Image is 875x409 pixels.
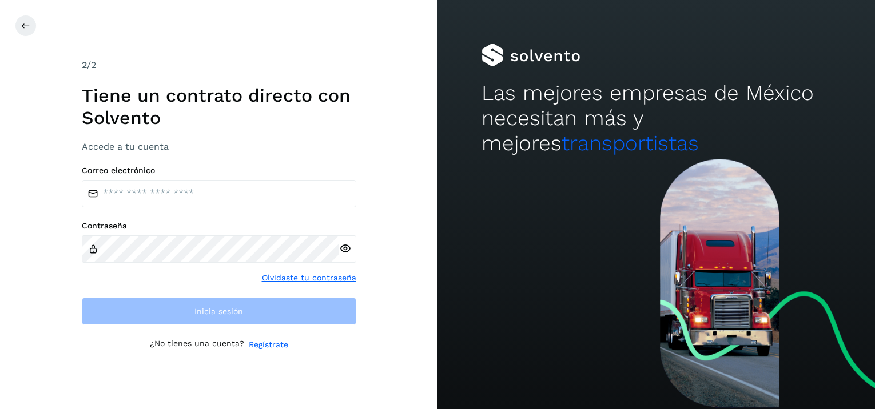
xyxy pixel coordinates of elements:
[82,58,356,72] div: /2
[562,131,699,155] span: transportistas
[150,339,244,351] p: ¿No tienes una cuenta?
[82,298,356,325] button: Inicia sesión
[194,307,243,315] span: Inicia sesión
[82,141,356,152] h3: Accede a tu cuenta
[249,339,288,351] a: Regístrate
[82,221,356,231] label: Contraseña
[82,85,356,129] h1: Tiene un contrato directo con Solvento
[482,81,832,157] h2: Las mejores empresas de México necesitan más y mejores
[262,272,356,284] a: Olvidaste tu contraseña
[82,166,356,175] label: Correo electrónico
[82,59,87,70] span: 2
